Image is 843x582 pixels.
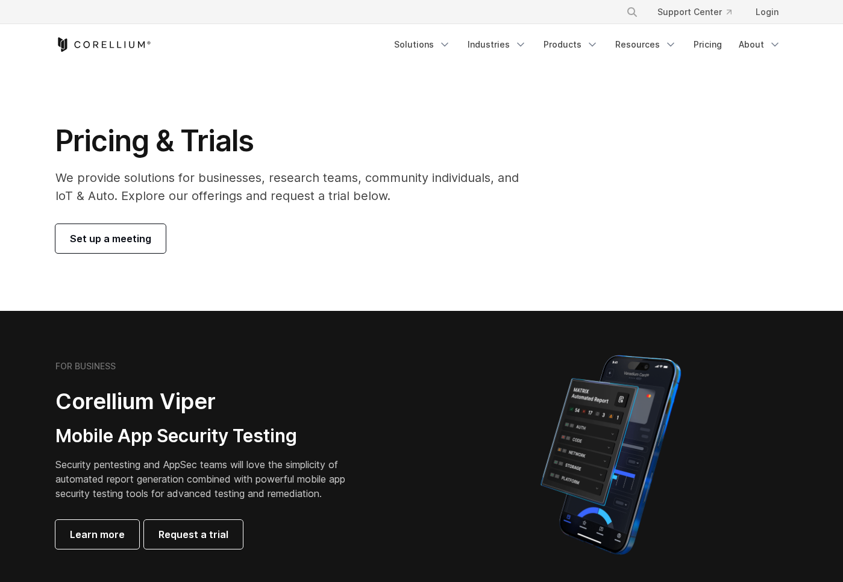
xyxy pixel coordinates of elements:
[612,1,788,23] div: Navigation Menu
[387,34,788,55] div: Navigation Menu
[55,224,166,253] a: Set up a meeting
[55,457,364,501] p: Security pentesting and AppSec teams will love the simplicity of automated report generation comb...
[55,37,151,52] a: Corellium Home
[55,123,536,159] h1: Pricing & Trials
[387,34,458,55] a: Solutions
[55,520,139,549] a: Learn more
[732,34,788,55] a: About
[746,1,788,23] a: Login
[55,169,536,205] p: We provide solutions for businesses, research teams, community individuals, and IoT & Auto. Explo...
[55,388,364,415] h2: Corellium Viper
[70,527,125,542] span: Learn more
[686,34,729,55] a: Pricing
[55,425,364,448] h3: Mobile App Security Testing
[621,1,643,23] button: Search
[55,361,116,372] h6: FOR BUSINESS
[536,34,606,55] a: Products
[648,1,741,23] a: Support Center
[520,349,701,560] img: Corellium MATRIX automated report on iPhone showing app vulnerability test results across securit...
[158,527,228,542] span: Request a trial
[460,34,534,55] a: Industries
[70,231,151,246] span: Set up a meeting
[608,34,684,55] a: Resources
[144,520,243,549] a: Request a trial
